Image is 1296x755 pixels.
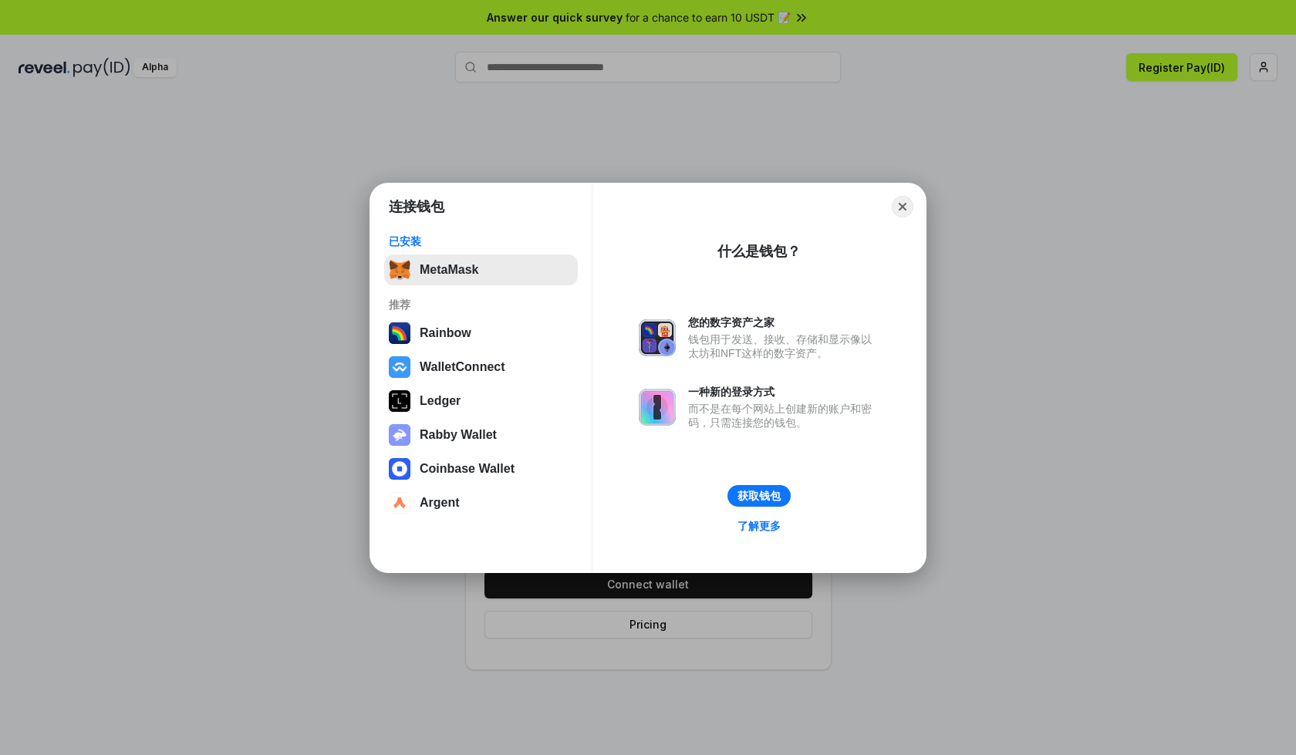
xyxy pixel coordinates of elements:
[688,385,879,399] div: 一种新的登录方式
[384,487,578,518] button: Argent
[384,352,578,383] button: WalletConnect
[384,318,578,349] button: Rainbow
[727,485,791,507] button: 获取钱包
[389,234,573,248] div: 已安装
[389,424,410,446] img: svg+xml,%3Csvg%20xmlns%3D%22http%3A%2F%2Fwww.w3.org%2F2000%2Fsvg%22%20fill%3D%22none%22%20viewBox...
[737,519,781,533] div: 了解更多
[688,402,879,430] div: 而不是在每个网站上创建新的账户和密码，只需连接您的钱包。
[717,242,801,261] div: 什么是钱包？
[389,458,410,480] img: svg+xml,%3Csvg%20width%3D%2228%22%20height%3D%2228%22%20viewBox%3D%220%200%2028%2028%22%20fill%3D...
[389,356,410,378] img: svg+xml,%3Csvg%20width%3D%2228%22%20height%3D%2228%22%20viewBox%3D%220%200%2028%2028%22%20fill%3D...
[384,386,578,416] button: Ledger
[420,394,461,408] div: Ledger
[639,389,676,426] img: svg+xml,%3Csvg%20xmlns%3D%22http%3A%2F%2Fwww.w3.org%2F2000%2Fsvg%22%20fill%3D%22none%22%20viewBox...
[389,390,410,412] img: svg+xml,%3Csvg%20xmlns%3D%22http%3A%2F%2Fwww.w3.org%2F2000%2Fsvg%22%20width%3D%2228%22%20height%3...
[384,254,578,285] button: MetaMask
[389,259,410,281] img: svg+xml,%3Csvg%20fill%3D%22none%22%20height%3D%2233%22%20viewBox%3D%220%200%2035%2033%22%20width%...
[384,420,578,450] button: Rabby Wallet
[688,315,879,329] div: 您的数字资产之家
[389,322,410,344] img: svg+xml,%3Csvg%20width%3D%22120%22%20height%3D%22120%22%20viewBox%3D%220%200%20120%20120%22%20fil...
[389,298,573,312] div: 推荐
[737,489,781,503] div: 获取钱包
[639,319,676,356] img: svg+xml,%3Csvg%20xmlns%3D%22http%3A%2F%2Fwww.w3.org%2F2000%2Fsvg%22%20fill%3D%22none%22%20viewBox...
[892,196,913,217] button: Close
[420,428,497,442] div: Rabby Wallet
[384,453,578,484] button: Coinbase Wallet
[420,462,515,476] div: Coinbase Wallet
[389,492,410,514] img: svg+xml,%3Csvg%20width%3D%2228%22%20height%3D%2228%22%20viewBox%3D%220%200%2028%2028%22%20fill%3D...
[420,360,505,374] div: WalletConnect
[420,496,460,510] div: Argent
[728,516,790,536] a: 了解更多
[420,263,478,277] div: MetaMask
[420,326,471,340] div: Rainbow
[688,332,879,360] div: 钱包用于发送、接收、存储和显示像以太坊和NFT这样的数字资产。
[389,197,444,216] h1: 连接钱包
